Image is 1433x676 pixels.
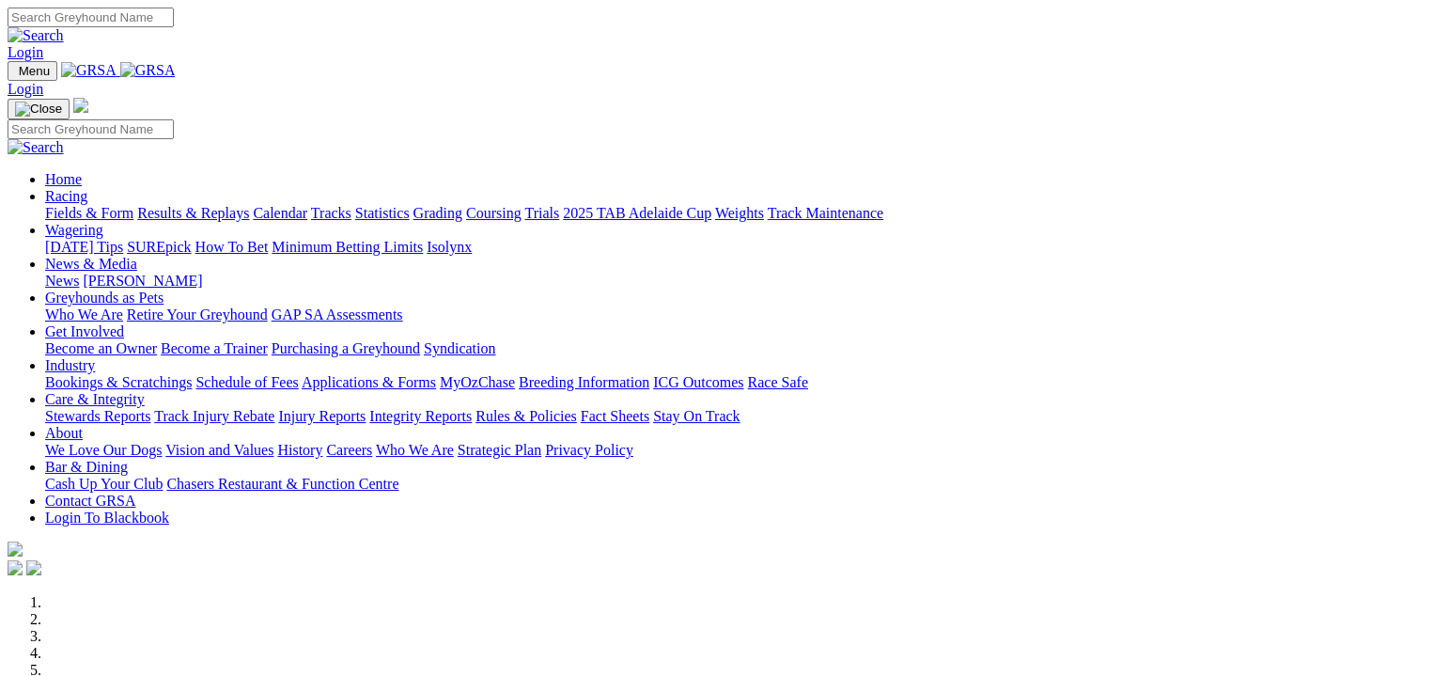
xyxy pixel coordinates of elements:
a: [PERSON_NAME] [83,273,202,289]
a: Isolynx [427,239,472,255]
a: Privacy Policy [545,442,633,458]
div: Get Involved [45,340,1425,357]
a: Racing [45,188,87,204]
a: Fields & Form [45,205,133,221]
a: Tracks [311,205,351,221]
div: News & Media [45,273,1425,290]
a: Injury Reports [278,408,366,424]
img: facebook.svg [8,560,23,575]
a: Login To Blackbook [45,510,169,526]
div: Industry [45,374,1425,391]
a: Results & Replays [137,205,249,221]
a: Care & Integrity [45,391,145,407]
a: About [45,425,83,441]
a: Greyhounds as Pets [45,290,164,306]
a: Become an Owner [45,340,157,356]
a: ICG Outcomes [653,374,743,390]
a: Track Injury Rebate [154,408,274,424]
a: Careers [326,442,372,458]
div: About [45,442,1425,459]
img: Search [8,27,64,44]
a: Schedule of Fees [195,374,298,390]
a: Who We Are [376,442,454,458]
a: Contact GRSA [45,493,135,509]
a: News [45,273,79,289]
a: Integrity Reports [369,408,472,424]
a: Wagering [45,222,103,238]
a: Race Safe [747,374,807,390]
a: Retire Your Greyhound [127,307,268,322]
a: We Love Our Dogs [45,442,162,458]
a: How To Bet [195,239,269,255]
a: MyOzChase [440,374,515,390]
a: Stay On Track [653,408,740,424]
a: [DATE] Tips [45,239,123,255]
button: Toggle navigation [8,99,70,119]
div: Racing [45,205,1425,222]
div: Care & Integrity [45,408,1425,425]
a: Become a Trainer [161,340,268,356]
img: Close [15,102,62,117]
img: GRSA [61,62,117,79]
a: Bar & Dining [45,459,128,475]
a: News & Media [45,256,137,272]
a: SUREpick [127,239,191,255]
a: 2025 TAB Adelaide Cup [563,205,711,221]
a: Vision and Values [165,442,273,458]
a: Home [45,171,82,187]
a: Minimum Betting Limits [272,239,423,255]
button: Toggle navigation [8,61,57,81]
a: Industry [45,357,95,373]
a: Chasers Restaurant & Function Centre [166,476,398,492]
a: Breeding Information [519,374,649,390]
a: History [277,442,322,458]
a: Rules & Policies [475,408,577,424]
a: Calendar [253,205,307,221]
div: Greyhounds as Pets [45,307,1425,323]
a: Coursing [466,205,522,221]
img: Search [8,139,64,156]
a: Strategic Plan [458,442,541,458]
a: Grading [413,205,462,221]
a: Bookings & Scratchings [45,374,192,390]
a: Trials [524,205,559,221]
a: Login [8,81,43,97]
div: Wagering [45,239,1425,256]
a: Fact Sheets [581,408,649,424]
a: Cash Up Your Club [45,476,163,492]
input: Search [8,119,174,139]
span: Menu [19,64,50,78]
div: Bar & Dining [45,476,1425,493]
a: Weights [715,205,764,221]
a: Stewards Reports [45,408,150,424]
input: Search [8,8,174,27]
a: Track Maintenance [768,205,883,221]
a: Syndication [424,340,495,356]
a: Login [8,44,43,60]
img: logo-grsa-white.png [73,98,88,113]
a: Applications & Forms [302,374,436,390]
img: logo-grsa-white.png [8,542,23,557]
a: Get Involved [45,323,124,339]
a: Statistics [355,205,410,221]
a: Who We Are [45,307,123,322]
img: GRSA [120,62,176,79]
a: Purchasing a Greyhound [272,340,420,356]
img: twitter.svg [26,560,41,575]
a: GAP SA Assessments [272,307,403,322]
